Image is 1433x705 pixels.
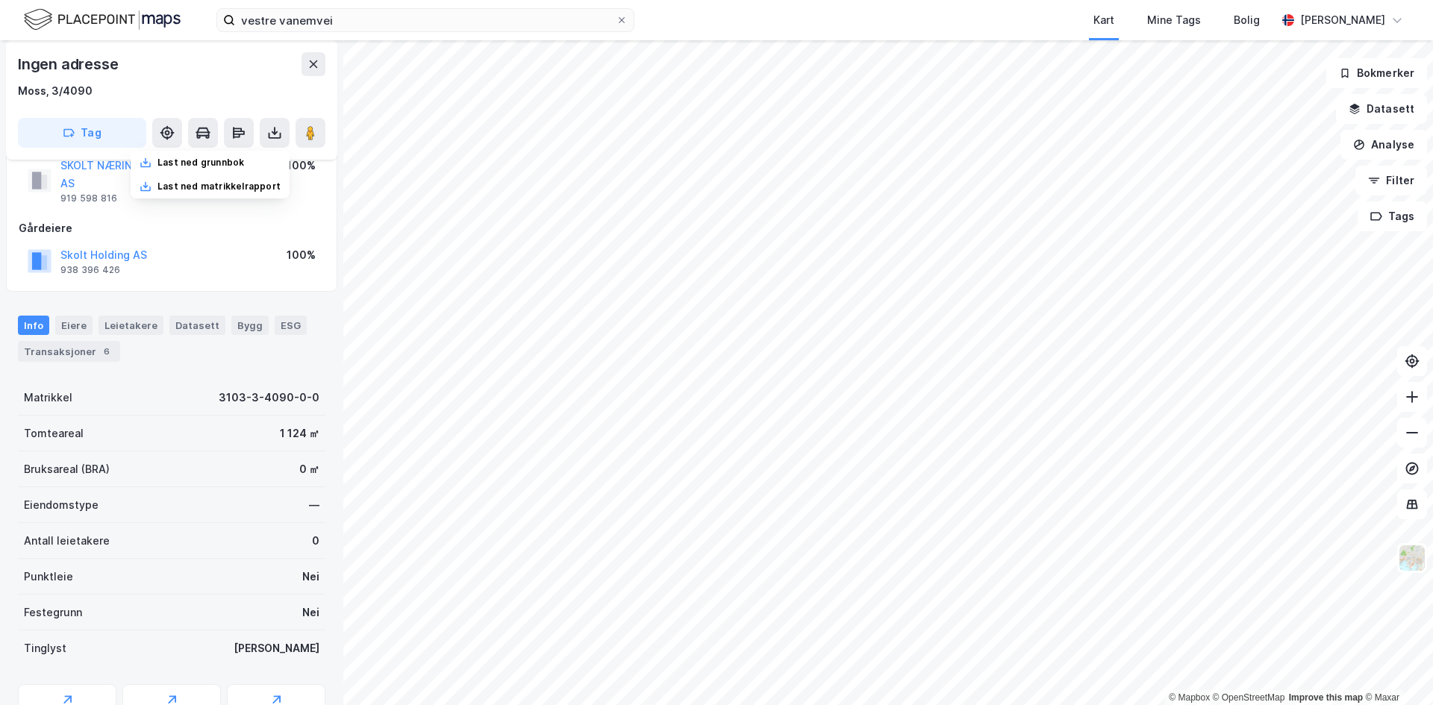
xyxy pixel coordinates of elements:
div: Moss, 3/4090 [18,82,93,100]
div: Kart [1093,11,1114,29]
button: Tag [18,118,146,148]
iframe: Chat Widget [1358,633,1433,705]
button: Bokmerker [1326,58,1427,88]
a: OpenStreetMap [1213,692,1285,703]
button: Filter [1355,166,1427,195]
div: — [309,496,319,514]
div: Leietakere [99,316,163,335]
button: Tags [1358,201,1427,231]
div: Last ned grunnbok [157,157,244,169]
div: Transaksjoner [18,341,120,362]
div: 100% [287,157,316,175]
div: Bolig [1234,11,1260,29]
div: 0 [312,532,319,550]
div: 3103-3-4090-0-0 [219,389,319,407]
div: Info [18,316,49,335]
div: Kontrollprogram for chat [1358,633,1433,705]
div: Bruksareal (BRA) [24,460,110,478]
div: Tomteareal [24,424,84,442]
div: [PERSON_NAME] [1300,11,1385,29]
div: Bygg [231,316,269,335]
div: Nei [302,568,319,586]
div: Mine Tags [1147,11,1201,29]
div: Eiere [55,316,93,335]
input: Søk på adresse, matrikkel, gårdeiere, leietakere eller personer [235,9,616,31]
div: Last ned matrikkelrapport [157,181,281,192]
img: Z [1398,544,1426,572]
div: Eiendomstype [24,496,99,514]
div: 1 124 ㎡ [280,424,319,442]
div: 938 396 426 [60,264,120,276]
div: ESG [275,316,307,335]
div: Ingen adresse [18,52,121,76]
a: Mapbox [1169,692,1210,703]
div: Tinglyst [24,639,66,657]
div: [PERSON_NAME] [234,639,319,657]
button: Analyse [1340,130,1427,160]
div: Datasett [169,316,225,335]
button: Datasett [1336,94,1427,124]
div: Matrikkel [24,389,72,407]
div: Festegrunn [24,604,82,621]
a: Improve this map [1289,692,1363,703]
div: 6 [99,344,114,359]
div: Antall leietakere [24,532,110,550]
div: Nei [302,604,319,621]
div: Punktleie [24,568,73,586]
div: Gårdeiere [19,219,325,237]
div: 100% [287,246,316,264]
div: 0 ㎡ [299,460,319,478]
img: logo.f888ab2527a4732fd821a326f86c7f29.svg [24,7,181,33]
div: 919 598 816 [60,192,117,204]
